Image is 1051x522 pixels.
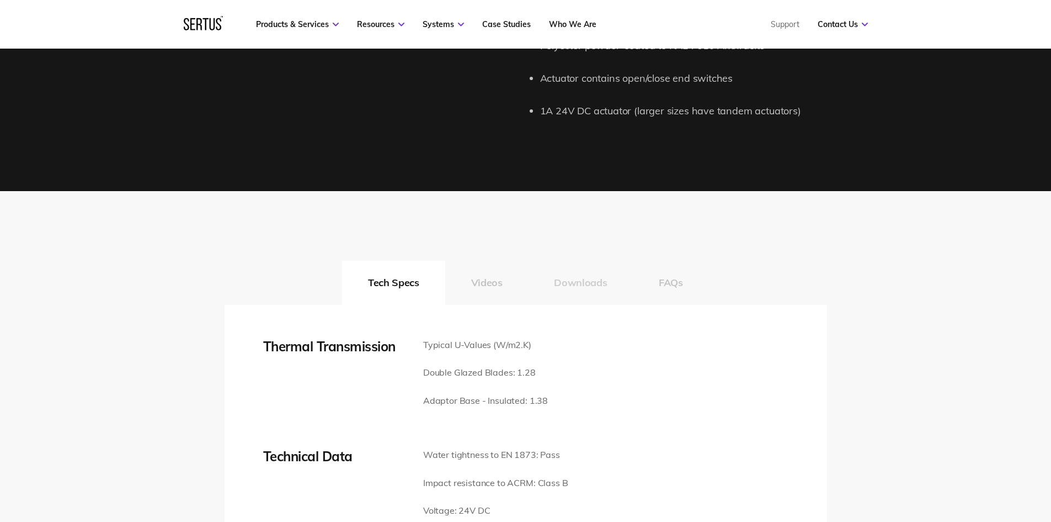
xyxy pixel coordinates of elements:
button: Videos [445,261,529,305]
div: Technical Data [263,448,407,465]
p: Adaptor Base - Insulated: 1.38 [423,394,548,408]
p: Typical U-Values (W/m2.K) [423,338,548,352]
a: Contact Us [818,19,868,29]
a: Systems [423,19,464,29]
button: Downloads [528,261,633,305]
div: Thermal Transmission [263,338,407,355]
iframe: Chat Widget [852,394,1051,522]
p: Impact resistance to ACRM: Class B [423,476,616,491]
p: Voltage: 24V DC [423,504,616,518]
button: FAQs [633,261,709,305]
a: Resources [357,19,404,29]
li: 1A 24V DC actuator (larger sizes have tandem actuators) [540,103,827,119]
li: Actuator contains open/close end switches [540,71,827,87]
a: Case Studies [482,19,531,29]
a: Products & Services [256,19,339,29]
a: Support [771,19,799,29]
p: Double Glazed Blades: 1.28 [423,366,548,380]
a: Who We Are [549,19,596,29]
p: Water tightness to EN 1873: Pass [423,448,616,462]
